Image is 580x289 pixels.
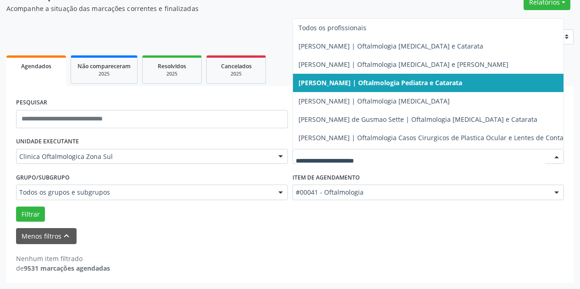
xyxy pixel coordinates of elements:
span: Todos os grupos e subgrupos [19,188,269,197]
button: Menos filtroskeyboard_arrow_up [16,228,77,244]
label: Item de agendamento [293,170,360,185]
span: [PERSON_NAME] | Oftalmologia [MEDICAL_DATA] e [PERSON_NAME] [298,60,508,69]
span: [PERSON_NAME] de Gusmao Sette | Oftalmologia [MEDICAL_DATA] e Catarata [298,115,537,124]
div: 2025 [77,71,131,77]
span: [PERSON_NAME] | Oftalmologia [MEDICAL_DATA] [298,97,450,105]
div: de [16,263,110,273]
div: 2025 [213,71,259,77]
span: Cancelados [221,62,252,70]
div: Nenhum item filtrado [16,254,110,263]
span: Resolvidos [158,62,186,70]
button: Filtrar [16,207,45,222]
span: Todos os profissionais [298,23,366,32]
span: #00041 - Oftalmologia [296,188,546,197]
span: [PERSON_NAME] | Oftalmologia Pediatra e Catarata [298,78,462,87]
span: [PERSON_NAME] | Oftalmologia Casos Cirurgicos de Plastica Ocular e Lentes de Contato [298,133,569,142]
i: keyboard_arrow_up [61,231,72,241]
label: Grupo/Subgrupo [16,170,70,185]
span: Clinica Oftalmologica Zona Sul [19,152,269,161]
label: UNIDADE EXECUTANTE [16,135,79,149]
span: [PERSON_NAME] | Oftalmologia [MEDICAL_DATA] e Catarata [298,42,483,50]
label: PESQUISAR [16,96,47,110]
span: Não compareceram [77,62,131,70]
span: Agendados [21,62,51,70]
p: Acompanhe a situação das marcações correntes e finalizadas [6,4,403,13]
div: 2025 [149,71,195,77]
strong: 9531 marcações agendadas [24,264,110,273]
